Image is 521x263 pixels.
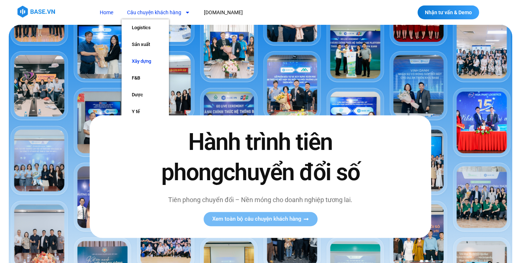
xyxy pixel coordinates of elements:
[122,36,169,53] a: Sản xuất
[122,53,169,70] a: Xây dựng
[425,10,472,15] span: Nhận tư vấn & Demo
[94,6,119,19] a: Home
[122,19,169,137] ul: Câu chuyện khách hàng
[122,6,196,19] a: Câu chuyện khách hàng
[212,217,301,222] span: Xem toàn bộ câu chuyện khách hàng
[146,127,375,187] h2: Hành trình tiên phong
[94,6,372,19] nav: Menu
[122,103,169,120] a: Y tế
[223,159,360,186] span: chuyển đổi số
[198,6,248,19] a: [DOMAIN_NAME]
[122,70,169,86] a: F&B
[122,19,169,36] a: Logistics
[204,212,317,227] a: Xem toàn bộ câu chuyện khách hàng
[146,195,375,205] p: Tiên phong chuyển đổi – Nền móng cho doanh nghiệp tương lai.
[122,86,169,103] a: Dược
[418,5,479,19] a: Nhận tư vấn & Demo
